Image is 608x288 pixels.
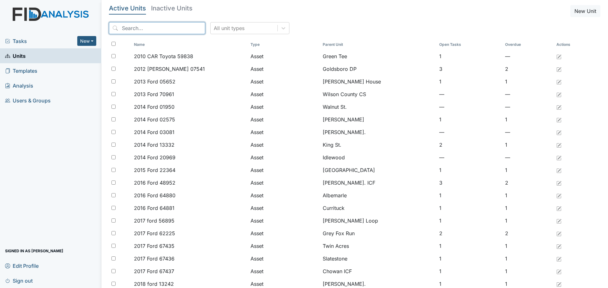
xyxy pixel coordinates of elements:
td: 1 [503,214,554,227]
td: Asset [248,252,320,265]
span: Templates [5,66,37,76]
td: [GEOGRAPHIC_DATA] [320,164,437,176]
td: 1 [503,113,554,126]
span: 2017 Ford 62225 [134,230,175,237]
span: 2015 Ford 22364 [134,166,175,174]
a: Edit [556,90,561,98]
td: Walnut St. [320,101,437,113]
span: 2016 Ford 64880 [134,192,175,199]
td: Chowan ICF [320,265,437,278]
span: 2014 Ford 13332 [134,141,174,149]
span: 2017 Ford 67436 [134,255,174,262]
td: 2 [503,227,554,240]
td: 1 [503,202,554,214]
td: Asset [248,265,320,278]
td: [PERSON_NAME] [320,113,437,126]
button: New Unit [570,5,600,17]
span: 2014 Ford 03081 [134,128,174,136]
span: 2010 CAR Toyota 59838 [134,52,193,60]
td: Asset [248,164,320,176]
td: 3 [437,176,503,189]
span: Units [5,51,26,61]
a: Edit [556,141,561,149]
td: Currituck [320,202,437,214]
td: 1 [437,164,503,176]
td: — [503,151,554,164]
span: Users & Groups [5,95,51,105]
a: Edit [556,52,561,60]
td: 1 [437,75,503,88]
td: Asset [248,50,320,63]
td: Asset [248,202,320,214]
td: 1 [437,214,503,227]
a: Edit [556,192,561,199]
span: 2017 Ford 67437 [134,267,174,275]
span: Edit Profile [5,261,39,271]
td: 1 [503,265,554,278]
td: Asset [248,113,320,126]
span: 2017 Ford 67435 [134,242,174,250]
span: 2018 ford 13242 [134,280,174,288]
td: 1 [503,252,554,265]
input: Search... [109,22,205,34]
td: 2 [437,227,503,240]
td: Goldsboro DP [320,63,437,75]
td: 1 [437,50,503,63]
span: 2014 Ford 02575 [134,116,175,123]
th: Toggle SortBy [248,39,320,50]
a: Edit [556,230,561,237]
td: Asset [248,126,320,138]
a: Edit [556,204,561,212]
span: Signed in as [PERSON_NAME] [5,246,63,256]
td: 1 [503,164,554,176]
td: Asset [248,63,320,75]
a: Edit [556,116,561,123]
td: Asset [248,240,320,252]
td: 1 [437,240,503,252]
td: 1 [437,252,503,265]
td: Green Tee [320,50,437,63]
td: 1 [503,240,554,252]
th: Toggle SortBy [320,39,437,50]
a: Edit [556,166,561,174]
td: Asset [248,75,320,88]
a: Edit [556,179,561,187]
td: — [503,126,554,138]
a: Edit [556,242,561,250]
a: Edit [556,154,561,161]
a: Edit [556,267,561,275]
span: 2013 Ford 05652 [134,78,175,85]
td: — [437,88,503,101]
a: Tasks [5,37,77,45]
td: 2 [437,138,503,151]
td: Asset [248,138,320,151]
td: 3 [437,63,503,75]
a: Edit [556,255,561,262]
a: Edit [556,128,561,136]
span: 2017 ford 56895 [134,217,174,224]
td: [PERSON_NAME]. ICF [320,176,437,189]
span: Analysis [5,81,33,90]
td: 1 [437,189,503,202]
td: — [503,101,554,113]
td: 2 [503,63,554,75]
td: Grey Fox Run [320,227,437,240]
td: [PERSON_NAME] House [320,75,437,88]
a: Edit [556,78,561,85]
h5: Active Units [109,5,146,11]
span: Sign out [5,276,33,285]
a: Edit [556,103,561,111]
span: 2012 [PERSON_NAME] 07541 [134,65,205,73]
th: Toggle SortBy [131,39,248,50]
span: 2014 Ford 20969 [134,154,175,161]
span: 2013 Ford 70961 [134,90,174,98]
a: Edit [556,217,561,224]
td: Asset [248,101,320,113]
td: — [503,50,554,63]
th: Toggle SortBy [437,39,503,50]
td: Slatestone [320,252,437,265]
td: [PERSON_NAME] Loop [320,214,437,227]
td: 2 [503,176,554,189]
input: Toggle All Rows Selected [111,42,116,46]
